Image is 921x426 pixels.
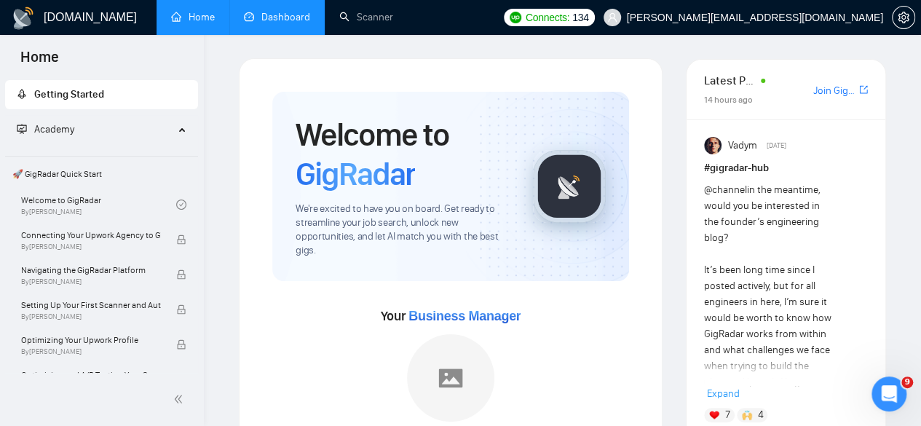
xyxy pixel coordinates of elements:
[901,376,913,388] span: 9
[296,154,415,194] span: GigRadar
[742,410,752,420] img: 🙌
[5,80,198,109] li: Getting Started
[707,387,740,400] span: Expand
[17,124,27,134] span: fund-projection-screen
[21,298,161,312] span: Setting Up Your First Scanner and Auto-Bidder
[704,160,868,176] h1: # gigradar-hub
[704,184,747,196] span: @channel
[892,12,915,23] a: setting
[607,12,617,23] span: user
[704,137,722,154] img: Vadym
[859,83,868,97] a: export
[21,263,161,277] span: Navigating the GigRadar Platform
[296,202,510,258] span: We're excited to have you on board. Get ready to streamline your job search, unlock new opportuni...
[296,115,510,194] h1: Welcome to
[510,12,521,23] img: upwork-logo.png
[21,312,161,321] span: By [PERSON_NAME]
[21,347,161,356] span: By [PERSON_NAME]
[21,368,161,382] span: Optimizing and A/B Testing Your Scanner for Better Results
[176,234,186,245] span: lock
[17,123,74,135] span: Academy
[871,376,906,411] iframe: Intercom live chat
[728,138,757,154] span: Vadym
[893,12,914,23] span: setting
[176,200,186,210] span: check-circle
[9,47,71,77] span: Home
[34,88,104,100] span: Getting Started
[572,9,588,25] span: 134
[21,189,176,221] a: Welcome to GigRadarBy[PERSON_NAME]
[7,159,197,189] span: 🚀 GigRadar Quick Start
[171,11,215,23] a: homeHome
[176,339,186,350] span: lock
[12,7,35,30] img: logo
[407,334,494,422] img: placeholder.png
[766,139,786,152] span: [DATE]
[21,228,161,242] span: Connecting Your Upwork Agency to GigRadar
[176,304,186,315] span: lock
[21,333,161,347] span: Optimizing Your Upwork Profile
[813,83,856,99] a: Join GigRadar Slack Community
[408,309,521,323] span: Business Manager
[173,392,188,406] span: double-left
[381,308,521,324] span: Your
[533,150,606,223] img: gigradar-logo.png
[892,6,915,29] button: setting
[724,408,730,422] span: 7
[758,408,764,422] span: 4
[709,410,719,420] img: ❤️
[526,9,569,25] span: Connects:
[34,123,74,135] span: Academy
[244,11,310,23] a: dashboardDashboard
[176,269,186,280] span: lock
[859,84,868,95] span: export
[21,242,161,251] span: By [PERSON_NAME]
[17,89,27,99] span: rocket
[21,277,161,286] span: By [PERSON_NAME]
[704,95,753,105] span: 14 hours ago
[704,71,756,90] span: Latest Posts from the GigRadar Community
[339,11,393,23] a: searchScanner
